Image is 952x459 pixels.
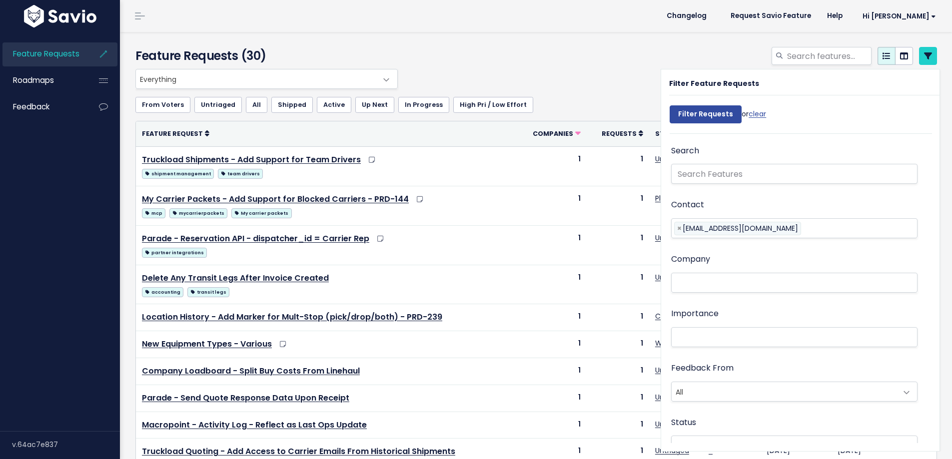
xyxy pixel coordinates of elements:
td: 1 [587,304,649,331]
td: 1 [587,358,649,385]
span: All [672,382,897,401]
a: Active [317,97,351,113]
a: Location History - Add Marker for Mult-Stop (pick/drop/both) - PRD-239 [142,311,442,323]
label: Company [671,252,710,267]
a: Untriaged [655,233,689,243]
label: Search [671,144,699,158]
span: Roadmaps [13,75,54,85]
td: 1 [517,412,587,439]
a: Untriaged [194,97,242,113]
td: 1 [517,304,587,331]
input: Filter Requests [670,105,742,123]
a: transit legs [187,285,229,298]
td: 1 [587,265,649,304]
div: v.64ac7e837 [12,432,120,458]
td: 1 [587,412,649,439]
a: accounting [142,285,183,298]
a: Hi [PERSON_NAME] [851,8,944,24]
a: Closed [655,311,679,321]
strong: Filter Feature Requests [669,78,759,88]
div: or [670,100,766,133]
a: Requests [602,128,643,138]
span: All [671,382,918,402]
span: Hi [PERSON_NAME] [863,12,936,20]
a: Feedback [2,95,83,118]
a: Companies [533,128,581,138]
a: Untriaged [655,365,689,375]
a: Delete Any Transit Legs After Invoice Created [142,272,329,284]
a: Help [819,8,851,23]
a: Request Savio Feature [723,8,819,23]
span: Requests [602,129,637,138]
span: mycarrierpackets [169,208,227,218]
a: Untriaged [655,446,689,456]
td: 1 [587,146,649,186]
span: Everything [135,69,398,89]
a: team drivers [218,167,263,179]
a: Feature Requests [2,42,83,65]
a: Up Next [355,97,394,113]
label: Feedback From [671,361,734,376]
td: 1 [517,265,587,304]
a: Truckload Shipments - Add Support for Team Drivers [142,154,361,165]
span: × [677,222,682,235]
a: New Equipment Types - Various [142,338,272,350]
ul: Filter feature requests [135,97,937,113]
td: 1 [517,358,587,385]
span: Changelog [667,12,707,19]
li: thurley@dart.net [674,222,801,235]
span: shipment management [142,169,214,179]
h4: Feature Requests (30) [135,47,393,65]
a: Truckload Quoting - Add Access to Carrier Emails From Historical Shipments [142,446,455,457]
a: Feature Request [142,128,209,138]
a: Company Loadboard - Split Buy Costs From Linehaul [142,365,360,377]
td: 1 [587,385,649,412]
a: Untriaged [655,154,689,164]
label: Importance [671,307,719,321]
td: 1 [587,225,649,265]
a: Shipped [271,97,313,113]
label: Status [671,416,696,430]
a: shipment management [142,167,214,179]
td: 1 [517,225,587,265]
span: Companies [533,129,573,138]
td: 1 [517,146,587,186]
span: mcp [142,208,165,218]
a: Untriaged [655,419,689,429]
a: High Pri / Low Effort [453,97,533,113]
a: Untriaged [655,392,689,402]
label: Contact [671,198,704,212]
span: Feedback [13,101,49,112]
a: All [246,97,267,113]
a: Won't do [655,338,687,348]
span: Feature Request [142,129,203,138]
input: Search features... [786,47,872,65]
a: My Carrier Packets - Add Support for Blocked Carriers - PRD-144 [142,193,409,205]
span: Status [655,129,682,138]
a: partner integrations [142,246,207,258]
a: mcp [142,206,165,219]
span: My carrier packets [231,208,291,218]
a: Status [655,128,689,138]
a: Roadmaps [2,69,83,92]
a: Parade - Reservation API - dispatcher_id = Carrier Rep [142,233,369,244]
a: Parade - Send Quote Response Data Upon Receipt [142,392,349,404]
a: My carrier packets [231,206,291,219]
span: accounting [142,287,183,297]
a: From Voters [135,97,190,113]
span: Feature Requests [13,48,79,59]
span: team drivers [218,169,263,179]
span: transit legs [187,287,229,297]
img: logo-white.9d6f32f41409.svg [21,5,99,27]
input: Search Features [671,164,918,184]
a: Macropoint - Activity Log - Reflect as Last Ops Update [142,419,367,431]
a: In Progress [398,97,449,113]
td: 1 [517,331,587,358]
td: 1 [587,331,649,358]
a: clear [749,109,766,119]
td: 1 [517,186,587,225]
a: Planned [655,193,683,203]
a: mycarrierpackets [169,206,227,219]
span: partner integrations [142,248,207,258]
td: 1 [587,186,649,225]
